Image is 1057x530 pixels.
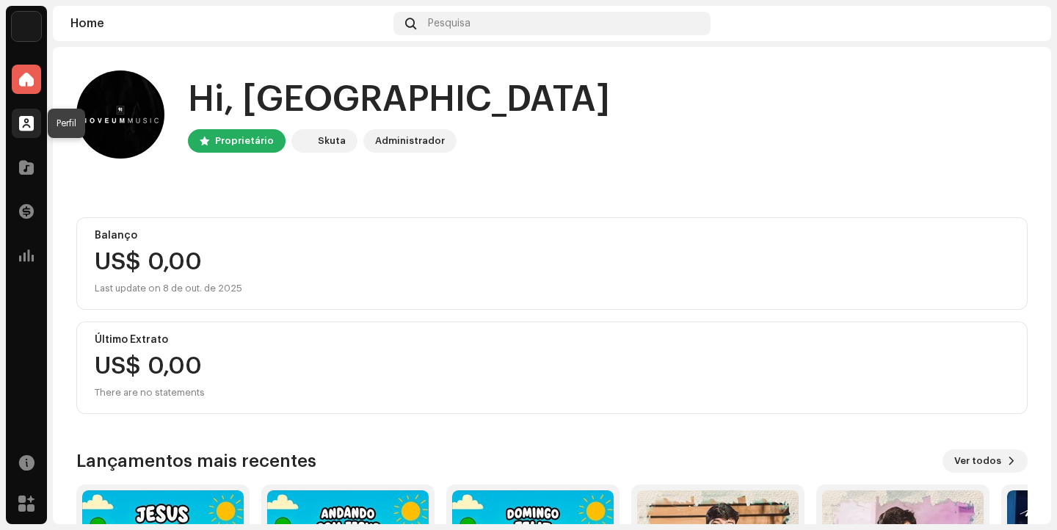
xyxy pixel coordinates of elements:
re-o-card-value: Último Extrato [76,322,1028,414]
div: Balanço [95,230,1009,242]
img: 4ecf9d3c-b546-4c12-a72a-960b8444102a [294,132,312,150]
div: Last update on 8 de out. de 2025 [95,280,1009,297]
div: Skuta [318,132,346,150]
div: Proprietário [215,132,274,150]
img: 342b866c-d911-4969-9b4a-04f2fb3100c8 [1010,12,1034,35]
div: There are no statements [95,384,205,402]
div: Home [70,18,388,29]
h3: Lançamentos mais recentes [76,449,316,473]
div: Administrador [375,132,445,150]
img: 4ecf9d3c-b546-4c12-a72a-960b8444102a [12,12,41,41]
button: Ver todos [942,449,1028,473]
re-o-card-value: Balanço [76,217,1028,310]
div: Último Extrato [95,334,1009,346]
div: Hi, [GEOGRAPHIC_DATA] [188,76,610,123]
img: 342b866c-d911-4969-9b4a-04f2fb3100c8 [76,70,164,159]
span: Pesquisa [428,18,471,29]
span: Ver todos [954,446,1001,476]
